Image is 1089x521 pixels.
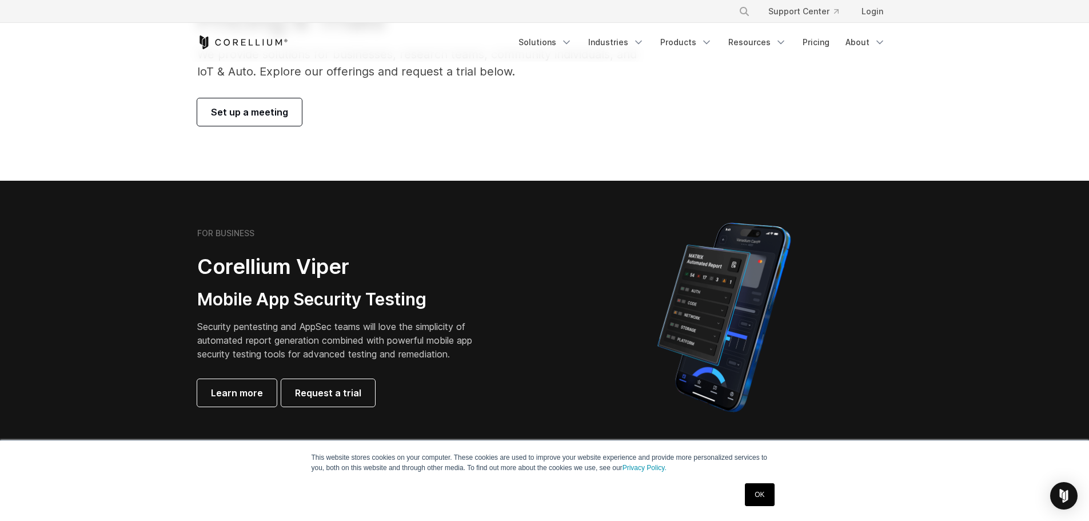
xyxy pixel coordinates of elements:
[281,379,375,407] a: Request a trial
[512,32,892,53] div: Navigation Menu
[581,32,651,53] a: Industries
[839,32,892,53] a: About
[725,1,892,22] div: Navigation Menu
[197,35,288,49] a: Corellium Home
[211,386,263,400] span: Learn more
[197,379,277,407] a: Learn more
[211,105,288,119] span: Set up a meeting
[197,289,490,311] h3: Mobile App Security Testing
[653,32,719,53] a: Products
[1050,482,1078,510] div: Open Intercom Messenger
[852,1,892,22] a: Login
[197,320,490,361] p: Security pentesting and AppSec teams will love the simplicity of automated report generation comb...
[734,1,755,22] button: Search
[312,452,778,473] p: This website stores cookies on your computer. These cookies are used to improve your website expe...
[197,254,490,280] h2: Corellium Viper
[512,32,579,53] a: Solutions
[638,217,810,417] img: Corellium MATRIX automated report on iPhone showing app vulnerability test results across securit...
[197,228,254,238] h6: FOR BUSINESS
[623,464,667,472] a: Privacy Policy.
[745,483,774,506] a: OK
[721,32,793,53] a: Resources
[759,1,848,22] a: Support Center
[197,46,653,80] p: We provide solutions for businesses, research teams, community individuals, and IoT & Auto. Explo...
[197,98,302,126] a: Set up a meeting
[295,386,361,400] span: Request a trial
[796,32,836,53] a: Pricing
